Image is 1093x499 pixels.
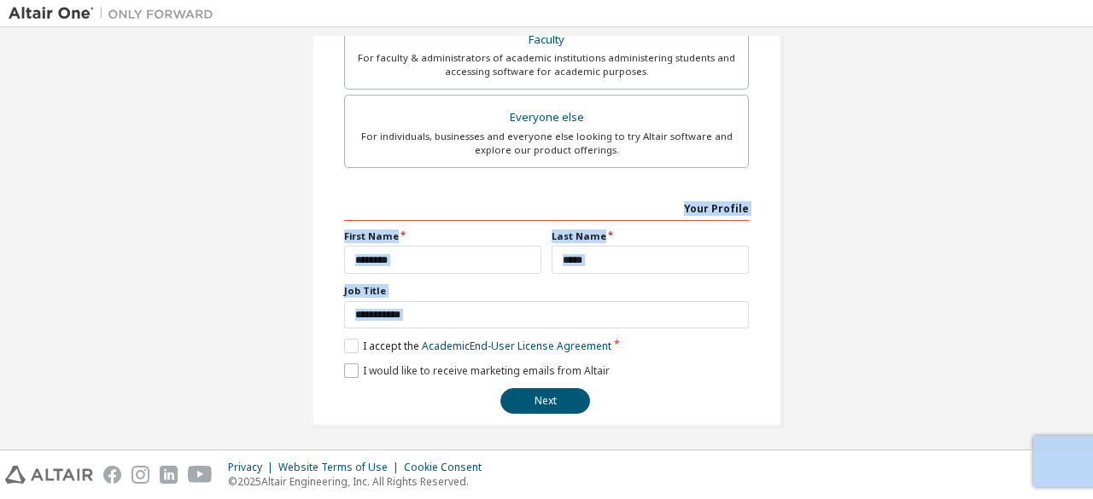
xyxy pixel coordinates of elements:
[9,5,222,22] img: Altair One
[228,461,278,474] div: Privacy
[132,466,149,484] img: instagram.svg
[500,388,590,414] button: Next
[355,106,738,130] div: Everyone else
[355,130,738,157] div: For individuals, businesses and everyone else looking to try Altair software and explore our prod...
[344,339,611,353] label: I accept the
[344,229,541,243] label: First Name
[344,194,749,221] div: Your Profile
[355,28,738,52] div: Faculty
[278,461,404,474] div: Website Terms of Use
[422,339,611,353] a: Academic End-User License Agreement
[344,284,749,298] label: Job Title
[228,474,492,489] p: © 2025 Altair Engineering, Inc. All Rights Reserved.
[103,466,121,484] img: facebook.svg
[5,466,93,484] img: altair_logo.svg
[188,466,213,484] img: youtube.svg
[355,51,738,78] div: For faculty & administrators of academic institutions administering students and accessing softwa...
[344,363,610,378] label: I would like to receive marketing emails from Altair
[552,229,749,243] label: Last Name
[160,466,178,484] img: linkedin.svg
[404,461,492,474] div: Cookie Consent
